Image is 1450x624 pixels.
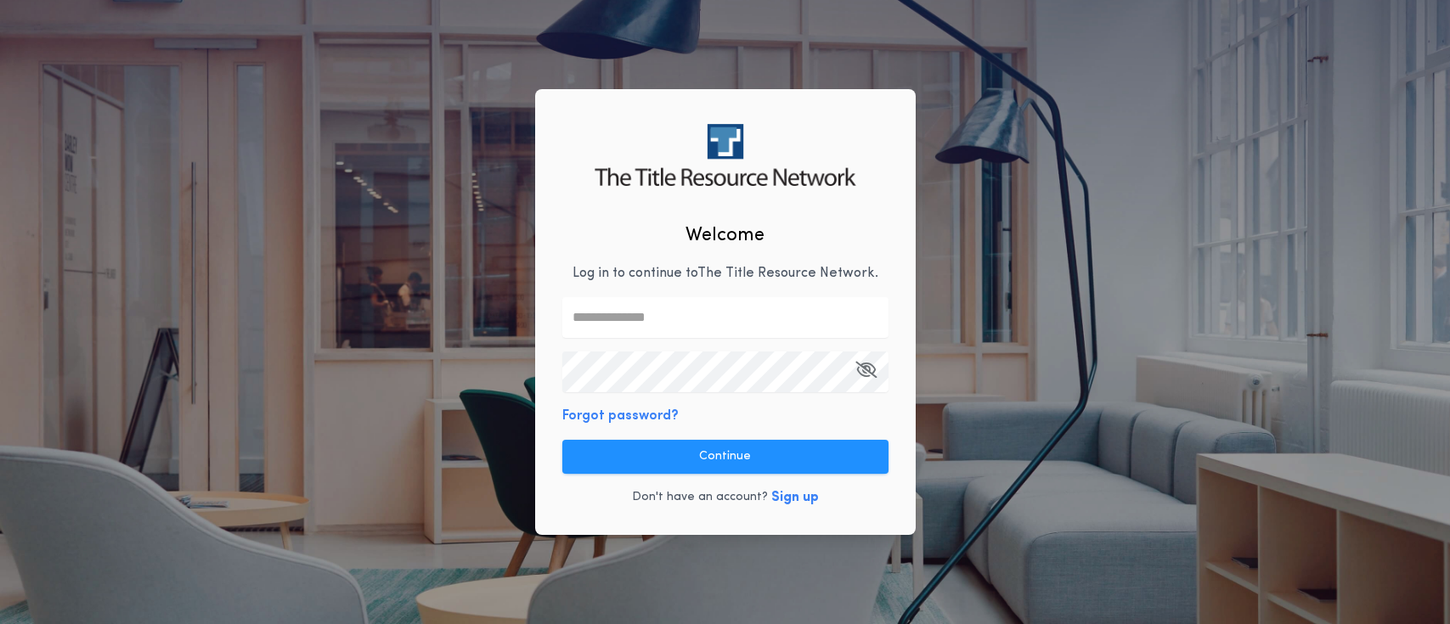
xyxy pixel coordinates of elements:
button: Continue [562,440,889,474]
p: Don't have an account? [632,489,768,506]
p: Log in to continue to The Title Resource Network . [573,263,878,284]
h2: Welcome [686,222,764,250]
img: logo [595,124,855,186]
button: Sign up [771,487,819,508]
button: Forgot password? [562,406,679,426]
